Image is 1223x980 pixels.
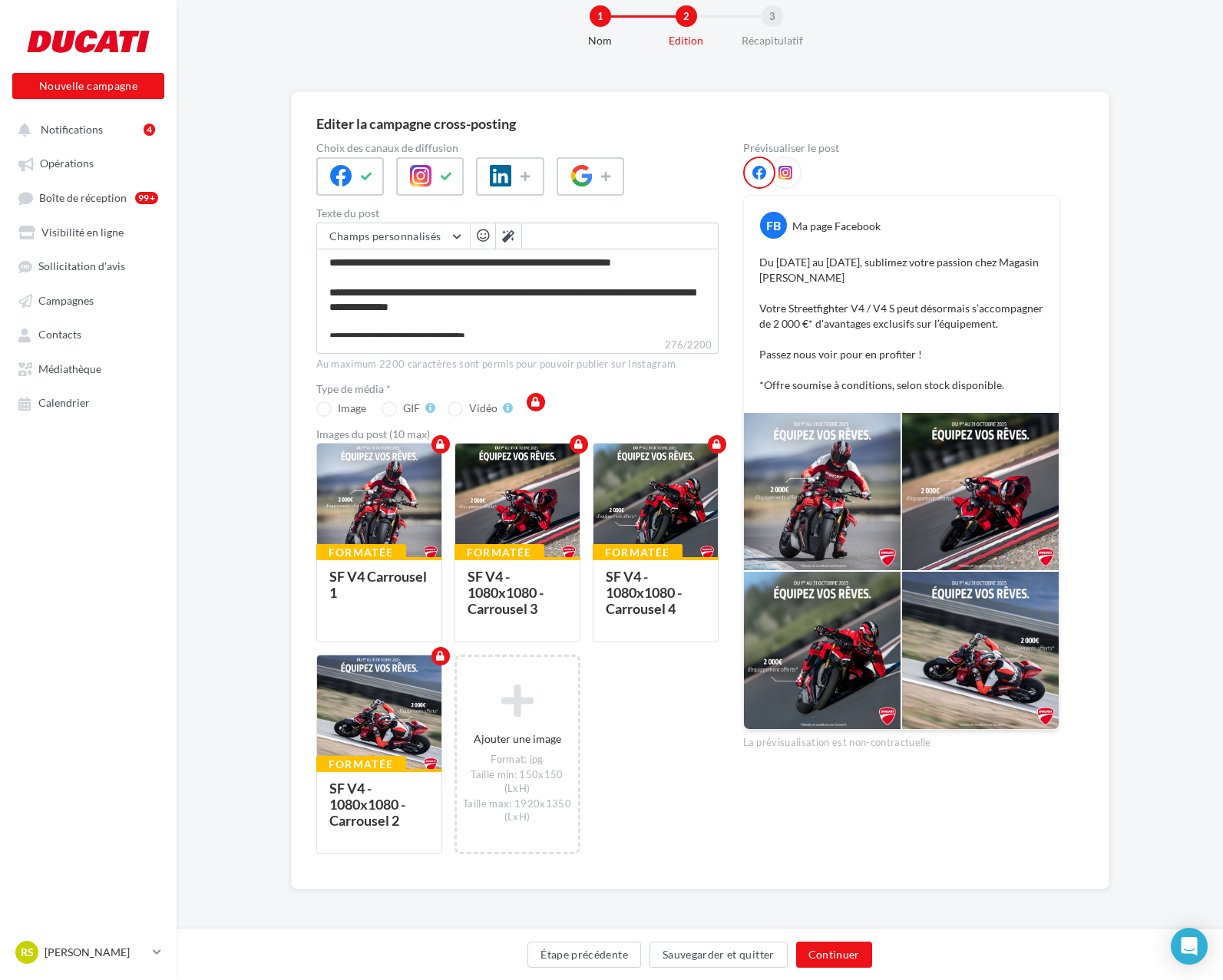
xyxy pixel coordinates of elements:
[38,362,101,375] span: Médiathèque
[144,124,155,136] div: 4
[38,294,94,307] span: Campagnes
[551,33,650,48] div: Nom
[316,384,719,394] label: Type de média *
[38,260,125,273] span: Sollicitation d'avis
[317,223,470,249] button: Champs personnalisés
[743,730,1059,750] div: La prévisualisation est non-contractuelle
[316,756,406,773] div: Formatée
[9,183,167,212] a: Boîte de réception99+
[41,123,103,136] span: Notifications
[38,397,90,410] span: Calendrier
[676,5,697,27] div: 2
[41,226,124,239] span: Visibilité en ligne
[723,33,821,48] div: Récapitulatif
[606,568,682,617] div: SF V4 - 1080x1080 - Carrousel 4
[316,208,719,219] label: Texte du post
[792,219,881,234] div: Ma page Facebook
[762,5,783,27] div: 3
[650,942,788,968] button: Sauvegarder et quitter
[9,286,167,314] a: Campagnes
[637,33,735,48] div: Edition
[316,544,406,561] div: Formatée
[21,945,34,960] span: RS
[329,568,427,601] div: SF V4 Carrousel 1
[40,157,94,170] span: Opérations
[9,115,161,143] button: Notifications 4
[759,255,1043,393] p: Du [DATE] au [DATE], sublimez votre passion chez Magasin [PERSON_NAME] Votre Streetfighter V4 / V...
[9,218,167,246] a: Visibilité en ligne
[38,328,81,342] span: Contacts
[316,337,719,354] label: 276/2200
[593,544,683,561] div: Formatée
[9,355,167,382] a: Médiathèque
[760,212,787,239] div: FB
[316,117,516,130] div: Editer la campagne cross-posting
[527,942,641,968] button: Étape précédente
[9,252,167,279] a: Sollicitation d'avis
[329,229,441,243] span: Champs personnalisés
[12,938,164,967] a: RS [PERSON_NAME]
[9,149,167,177] a: Opérations
[468,568,544,617] div: SF V4 - 1080x1080 - Carrousel 3
[316,429,719,440] div: Images du post (10 max)
[39,191,127,204] span: Boîte de réception
[743,143,1059,153] div: Prévisualiser le post
[1171,928,1208,965] div: Open Intercom Messenger
[316,143,719,153] label: Choix des canaux de diffusion
[9,388,167,416] a: Calendrier
[329,780,405,829] div: SF V4 - 1080x1080 - Carrousel 2
[590,5,611,27] div: 1
[12,73,164,99] button: Nouvelle campagne
[135,192,158,204] div: 99+
[45,945,147,960] p: [PERSON_NAME]
[9,320,167,348] a: Contacts
[796,942,872,968] button: Continuer
[454,544,544,561] div: Formatée
[316,358,719,371] div: Au maximum 2200 caractères sont permis pour pouvoir publier sur Instagram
